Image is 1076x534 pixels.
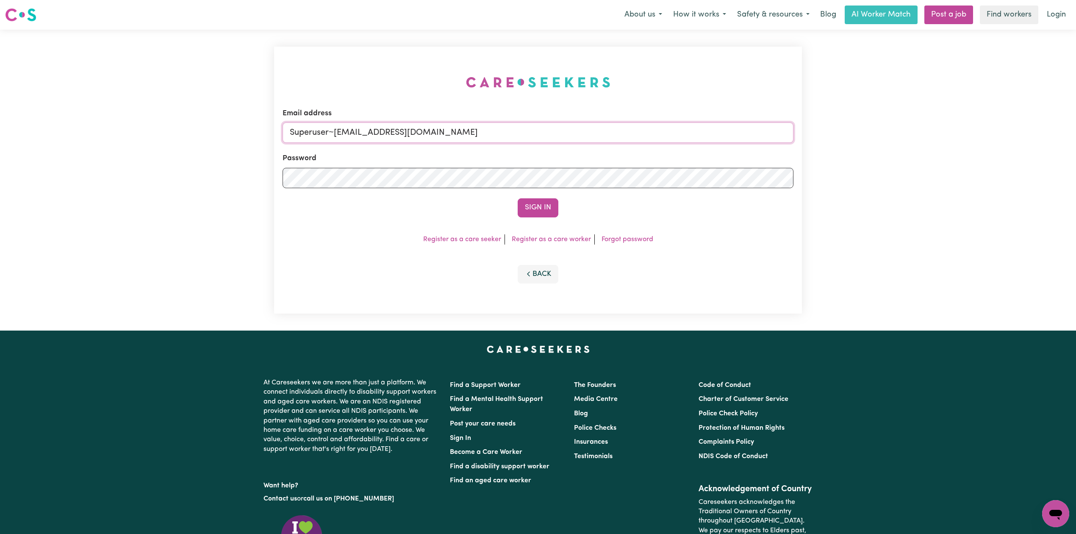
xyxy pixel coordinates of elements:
a: Become a Care Worker [450,449,522,456]
a: Register as a care seeker [423,236,501,243]
button: Sign In [518,198,558,217]
img: Careseekers logo [5,7,36,22]
a: Post a job [924,6,973,24]
a: call us on [PHONE_NUMBER] [303,495,394,502]
a: Complaints Policy [699,439,754,445]
a: Media Centre [574,396,618,403]
label: Password [283,153,316,164]
a: Sign In [450,435,471,442]
label: Email address [283,108,332,119]
button: Safety & resources [732,6,815,24]
a: Forgot password [602,236,653,243]
button: About us [619,6,668,24]
a: Contact us [263,495,297,502]
a: Charter of Customer Service [699,396,788,403]
a: The Founders [574,382,616,389]
a: Blog [815,6,841,24]
a: Blog [574,410,588,417]
a: Police Checks [574,425,616,431]
p: At Careseekers we are more than just a platform. We connect individuals directly to disability su... [263,375,440,457]
a: Careseekers home page [487,346,590,353]
a: Find a Support Worker [450,382,521,389]
a: Insurances [574,439,608,445]
a: Find workers [980,6,1038,24]
a: Find a Mental Health Support Worker [450,396,543,413]
a: Find a disability support worker [450,463,549,470]
p: or [263,491,440,507]
a: Testimonials [574,453,613,460]
a: Police Check Policy [699,410,758,417]
a: AI Worker Match [845,6,918,24]
input: Email address [283,122,793,143]
iframe: Button to launch messaging window [1042,500,1069,527]
a: Find an aged care worker [450,477,531,484]
a: Protection of Human Rights [699,425,785,431]
a: Code of Conduct [699,382,751,389]
h2: Acknowledgement of Country [699,484,813,494]
a: Careseekers logo [5,5,36,25]
button: How it works [668,6,732,24]
button: Back [518,265,558,284]
p: Want help? [263,478,440,490]
a: Post your care needs [450,420,516,427]
a: NDIS Code of Conduct [699,453,768,460]
a: Login [1042,6,1071,24]
a: Register as a care worker [512,236,591,243]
